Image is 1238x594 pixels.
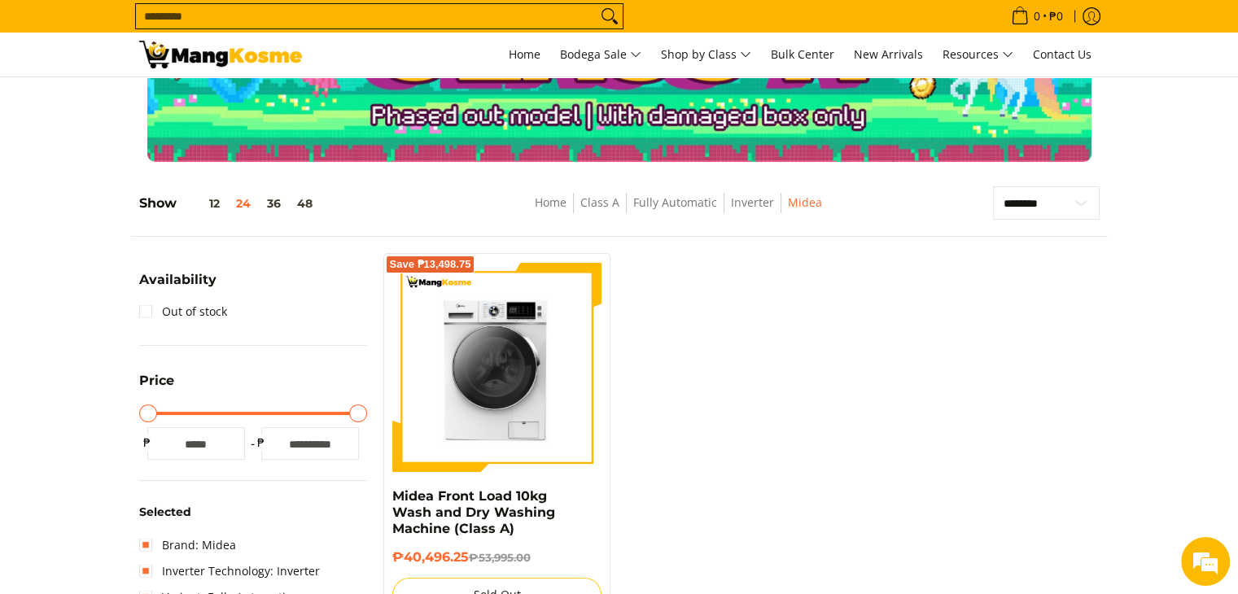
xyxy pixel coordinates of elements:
[267,8,306,47] div: Minimize live chat window
[318,33,1100,76] nav: Main Menu
[139,273,217,286] span: Availability
[139,374,174,387] span: Price
[1033,46,1091,62] span: Contact Us
[509,46,540,62] span: Home
[560,45,641,65] span: Bodega Sale
[139,273,217,299] summary: Open
[1025,33,1100,76] a: Contact Us
[139,41,302,68] img: Class A | Mang Kosme
[34,188,284,352] span: We are offline. Please leave us a message.
[653,33,759,76] a: Shop by Class
[8,410,310,467] textarea: Type your message and click 'Submit'
[228,197,259,210] button: 24
[943,45,1013,65] span: Resources
[139,195,321,212] h5: Show
[139,505,367,520] h6: Selected
[1047,11,1065,22] span: ₱0
[139,374,174,400] summary: Open
[580,194,619,210] a: Class A
[1031,11,1043,22] span: 0
[501,33,549,76] a: Home
[846,33,931,76] a: New Arrivals
[392,488,555,536] a: Midea Front Load 10kg Wash and Dry Washing Machine (Class A)
[763,33,842,76] a: Bulk Center
[731,194,774,210] a: Inverter
[552,33,650,76] a: Bodega Sale
[854,46,923,62] span: New Arrivals
[177,197,228,210] button: 12
[139,299,227,325] a: Out of stock
[597,4,623,28] button: Search
[661,45,751,65] span: Shop by Class
[1006,7,1068,25] span: •
[253,435,269,451] span: ₱
[788,193,822,213] span: Midea
[238,467,295,489] em: Submit
[426,193,931,229] nav: Breadcrumbs
[289,197,321,210] button: 48
[139,435,155,451] span: ₱
[392,262,602,472] img: Midea Front Load 10kg Wash and Dry Washing Machine (Class A)
[469,551,531,564] del: ₱53,995.00
[771,46,834,62] span: Bulk Center
[139,532,236,558] a: Brand: Midea
[259,197,289,210] button: 36
[633,194,717,210] a: Fully Automatic
[392,549,602,566] h6: ₱40,496.25
[85,91,273,112] div: Leave a message
[934,33,1021,76] a: Resources
[535,194,567,210] a: Home
[390,260,471,269] span: Save ₱13,498.75
[139,558,320,584] a: Inverter Technology: Inverter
